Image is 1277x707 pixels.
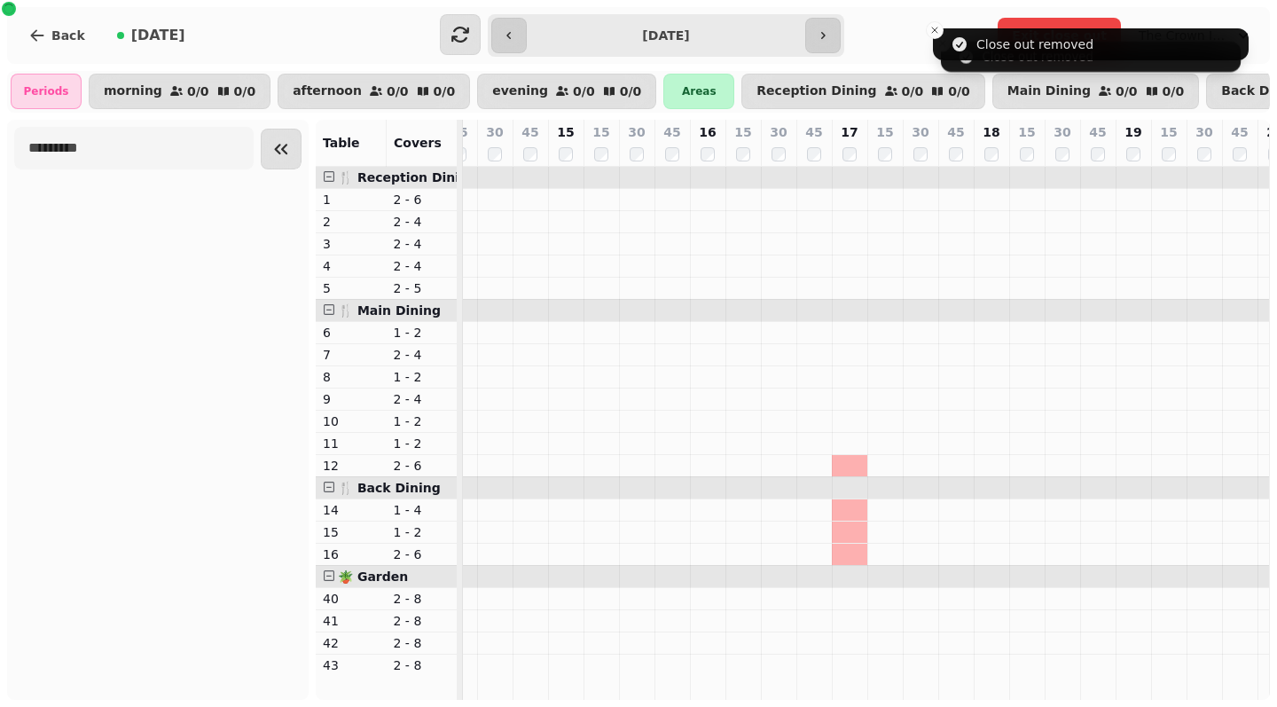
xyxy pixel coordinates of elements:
[492,84,548,98] p: evening
[557,123,574,141] p: 15
[323,546,380,563] p: 16
[573,85,595,98] p: 0 / 0
[104,84,162,98] p: morning
[323,412,380,430] p: 10
[293,84,362,98] p: afternoon
[1054,123,1070,141] p: 30
[261,129,302,169] button: Collapse sidebar
[992,74,1199,109] button: Main Dining0/00/0
[394,656,450,674] p: 2 - 8
[323,501,380,519] p: 14
[912,123,928,141] p: 30
[741,74,984,109] button: Reception Dining0/00/0
[1188,622,1277,707] iframe: Chat Widget
[394,634,450,652] p: 2 - 8
[394,136,442,150] span: Covers
[983,123,999,141] p: 18
[1007,84,1091,98] p: Main Dining
[1160,123,1177,141] p: 15
[394,324,450,342] p: 1 - 2
[323,590,380,608] p: 40
[103,14,200,57] button: [DATE]
[948,85,970,98] p: 0 / 0
[770,123,787,141] p: 30
[486,123,503,141] p: 30
[902,85,924,98] p: 0 / 0
[394,412,450,430] p: 1 - 2
[323,213,380,231] p: 2
[323,435,380,452] p: 11
[387,85,409,98] p: 0 / 0
[394,501,450,519] p: 1 - 4
[323,612,380,630] p: 41
[394,279,450,297] p: 2 - 5
[521,123,538,141] p: 45
[131,28,185,43] span: [DATE]
[278,74,470,109] button: afternoon0/00/0
[14,14,99,57] button: Back
[323,235,380,253] p: 3
[1116,85,1138,98] p: 0 / 0
[947,123,964,141] p: 45
[592,123,609,141] p: 15
[394,346,450,364] p: 2 - 4
[323,368,380,386] p: 8
[1124,123,1141,141] p: 19
[1163,85,1185,98] p: 0 / 0
[394,590,450,608] p: 2 - 8
[394,213,450,231] p: 2 - 4
[394,546,450,563] p: 2 - 6
[323,279,380,297] p: 5
[323,634,380,652] p: 42
[1195,123,1212,141] p: 30
[11,74,82,109] div: Periods
[394,257,450,275] p: 2 - 4
[323,257,380,275] p: 4
[234,85,256,98] p: 0 / 0
[841,123,858,141] p: 17
[394,390,450,408] p: 2 - 4
[323,656,380,674] p: 43
[338,570,408,584] span: 🪴 Garden
[89,74,270,109] button: morning0/00/0
[323,390,380,408] p: 9
[187,85,209,98] p: 0 / 0
[926,21,944,39] button: Close toast
[876,123,893,141] p: 15
[323,457,380,475] p: 12
[394,368,450,386] p: 1 - 2
[394,457,450,475] p: 2 - 6
[699,123,716,141] p: 16
[323,346,380,364] p: 7
[434,85,456,98] p: 0 / 0
[976,35,1093,53] div: Close out removed
[805,123,822,141] p: 45
[323,191,380,208] p: 1
[338,481,441,495] span: 🍴 Back Dining
[338,170,477,185] span: 🍴 Reception Dining
[620,85,642,98] p: 0 / 0
[663,123,680,141] p: 45
[628,123,645,141] p: 30
[394,523,450,541] p: 1 - 2
[394,435,450,452] p: 1 - 2
[734,123,751,141] p: 15
[477,74,656,109] button: evening0/00/0
[1231,123,1248,141] p: 45
[394,191,450,208] p: 2 - 6
[323,324,380,342] p: 6
[1018,123,1035,141] p: 15
[394,235,450,253] p: 2 - 4
[51,29,85,42] span: Back
[756,84,876,98] p: Reception Dining
[394,612,450,630] p: 2 - 8
[1089,123,1106,141] p: 45
[323,136,360,150] span: Table
[323,523,380,541] p: 15
[338,303,441,318] span: 🍴 Main Dining
[663,74,734,109] div: Areas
